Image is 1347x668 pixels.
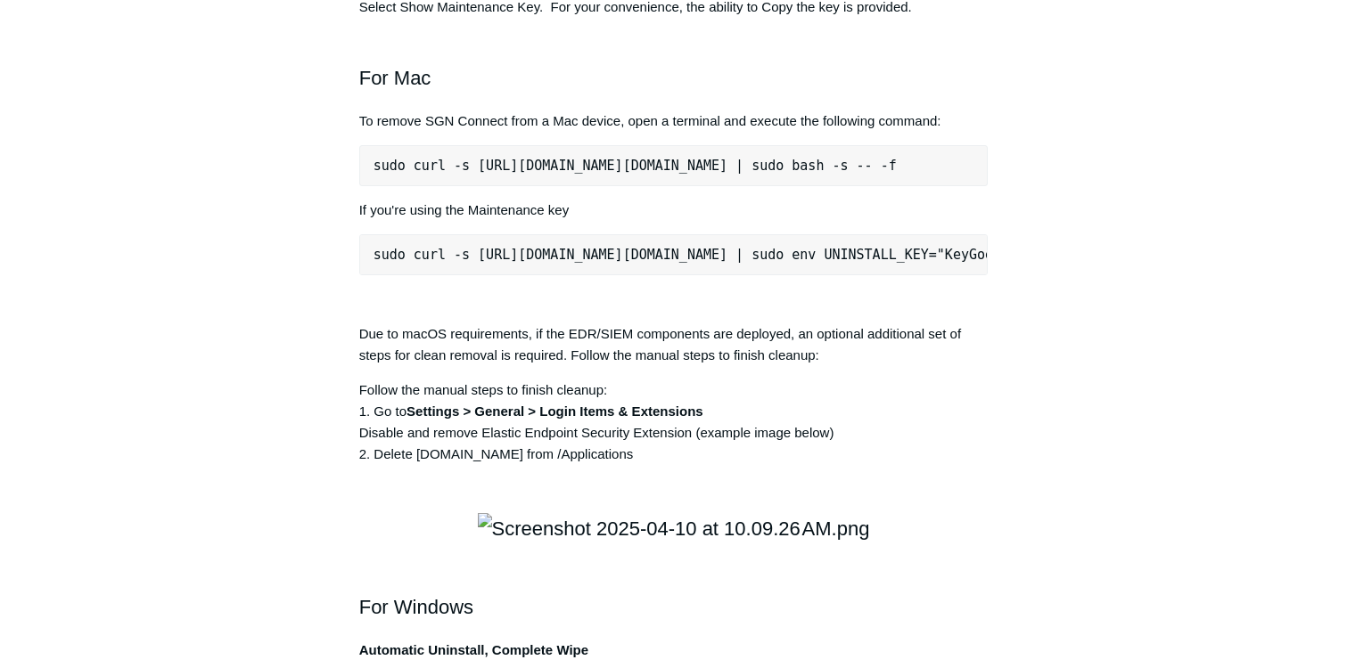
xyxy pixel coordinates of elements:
p: To remove SGN Connect from a Mac device, open a terminal and execute the following command: [359,110,989,132]
strong: Automatic Uninstall, Complete Wipe [359,642,588,657]
strong: Settings > General > Login Items & Extensions [407,403,703,419]
p: If you're using the Maintenance key [359,200,989,221]
p: Follow the manual steps to finish cleanup: 1. Go to Disable and remove Elastic Endpoint Security ... [359,379,989,465]
pre: sudo curl -s [URL][DOMAIN_NAME][DOMAIN_NAME] | sudo bash -s -- -f [359,145,989,186]
p: Due to macOS requirements, if the EDR/SIEM components are deployed, an optional additional set of... [359,323,989,366]
h2: For Windows [359,560,989,623]
h2: For Mac [359,31,989,94]
pre: sudo curl -s [URL][DOMAIN_NAME][DOMAIN_NAME] | sudo env UNINSTALL_KEY="KeyGoesHere" bash -s -- -f [359,234,989,275]
img: Screenshot 2025-04-10 at 10.09.26 AM.png [478,513,870,544]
